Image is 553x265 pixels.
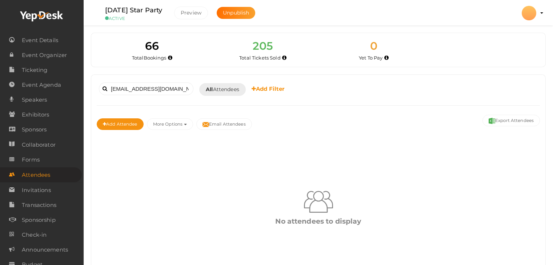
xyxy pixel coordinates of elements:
[22,168,50,182] span: Attendees
[22,198,56,212] span: Transactions
[206,86,213,93] b: All
[22,78,61,92] span: Event Agenda
[22,48,67,62] span: Event Organizer
[359,55,382,61] span: Yet To Pay
[252,85,285,92] b: Add Filter
[22,183,51,197] span: Invitations
[22,122,47,137] span: Sponsors
[97,118,144,130] button: Add Attendee
[102,216,534,226] div: No attendees to display
[196,118,252,130] button: Email Attendees
[22,138,56,152] span: Collaborator
[105,16,163,21] small: ACTIVE
[22,152,40,167] span: Forms
[217,7,255,19] button: Unpublish
[304,187,333,216] img: group2-result.png
[99,82,193,95] input: Search attendee
[384,56,389,60] i: Accepted and yet to make payment
[22,33,58,48] span: Event Details
[206,86,239,93] span: Attendees
[144,55,167,61] span: Bookings
[22,93,47,107] span: Speakers
[370,39,377,53] span: 0
[22,228,47,242] span: Check-in
[482,115,540,126] button: Export Attendees
[22,242,68,257] span: Announcements
[132,55,167,61] span: Total
[147,118,193,130] button: More Options
[239,55,281,61] span: Total Tickets Sold
[22,213,56,227] span: Sponsorship
[223,9,249,16] span: Unpublish
[174,7,208,19] button: Preview
[145,39,159,53] span: 66
[282,56,286,60] i: Total number of tickets sold
[22,63,47,77] span: Ticketing
[105,5,162,16] label: [DATE] Star Party
[22,107,49,122] span: Exhibitors
[203,121,209,128] img: mail-filled.svg
[489,118,495,124] img: excel.svg
[253,39,273,53] span: 205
